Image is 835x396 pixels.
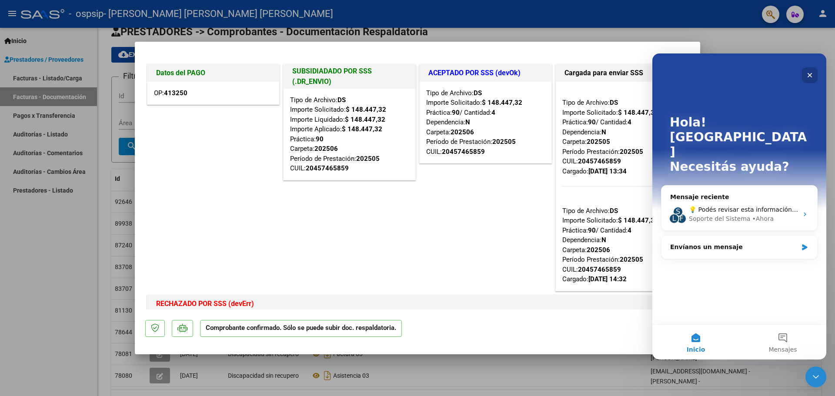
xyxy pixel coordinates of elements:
strong: [DATE] 13:34 [588,167,627,175]
div: 20457465859 [442,147,485,157]
strong: $ 148.447,32 [342,125,382,133]
div: 20457465859 [578,265,621,275]
div: Tipo de Archivo: Importe Solicitado: Práctica: / Cantidad: Dependencia: Carpeta: Período de Prest... [426,88,545,157]
iframe: Intercom live chat [652,53,826,359]
strong: N [601,236,606,244]
div: 20457465859 [306,163,349,173]
div: Tipo de Archivo: Importe Solicitado: Importe Liquidado: Importe Aplicado: Práctica: Carpeta: Perí... [290,95,409,173]
iframe: Intercom live chat [805,366,826,387]
p: Comprobante confirmado. Sólo se puede subir doc. respaldatoria. [200,320,402,337]
strong: N [601,128,606,136]
div: 20457465859 [578,156,621,166]
strong: $ 148.447,32 [618,216,658,224]
h1: RECHAZADO POR SSS (devErr) [156,299,679,309]
strong: 90 [588,226,596,234]
strong: 90 [588,118,596,126]
strong: 4 [491,109,495,116]
strong: 202506 [451,128,474,136]
strong: 202505 [492,138,516,146]
h1: Datos del PAGO [156,68,271,78]
strong: [DATE] 14:32 [588,275,627,283]
div: Tipo de Archivo: Importe Solicitado: Práctica: / Cantidad: Dependencia: Carpeta: Período Prestaci... [562,88,681,176]
strong: 202505 [356,155,380,163]
h1: Cargada para enviar SSS [564,68,679,78]
strong: $ 148.447,32 [618,109,658,116]
strong: 202506 [314,145,338,153]
strong: $ 148.447,32 [482,99,522,106]
strong: 90 [316,135,324,143]
strong: 202506 [587,246,610,254]
div: Tipo de Archivo: Importe Solicitado: Práctica: / Cantidad: Dependencia: Carpeta: Período Prestaci... [562,176,681,284]
strong: DS [610,207,618,215]
strong: $ 148.447,32 [345,116,385,123]
span: OP: [154,89,187,97]
strong: DS [474,89,482,97]
strong: 413250 [164,89,187,97]
strong: N [465,118,470,126]
strong: 4 [628,226,631,234]
strong: 202505 [620,256,643,263]
strong: 202505 [620,148,643,156]
h1: SUBSIDIADADO POR SSS (.DR_ENVIO) [292,66,407,87]
strong: DS [610,99,618,106]
strong: 4 [628,118,631,126]
h1: ACEPTADO POR SSS (devOk) [428,68,543,78]
strong: DS [337,96,346,104]
strong: 90 [452,109,460,116]
strong: 202505 [587,138,610,146]
strong: $ 148.447,32 [346,106,386,113]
